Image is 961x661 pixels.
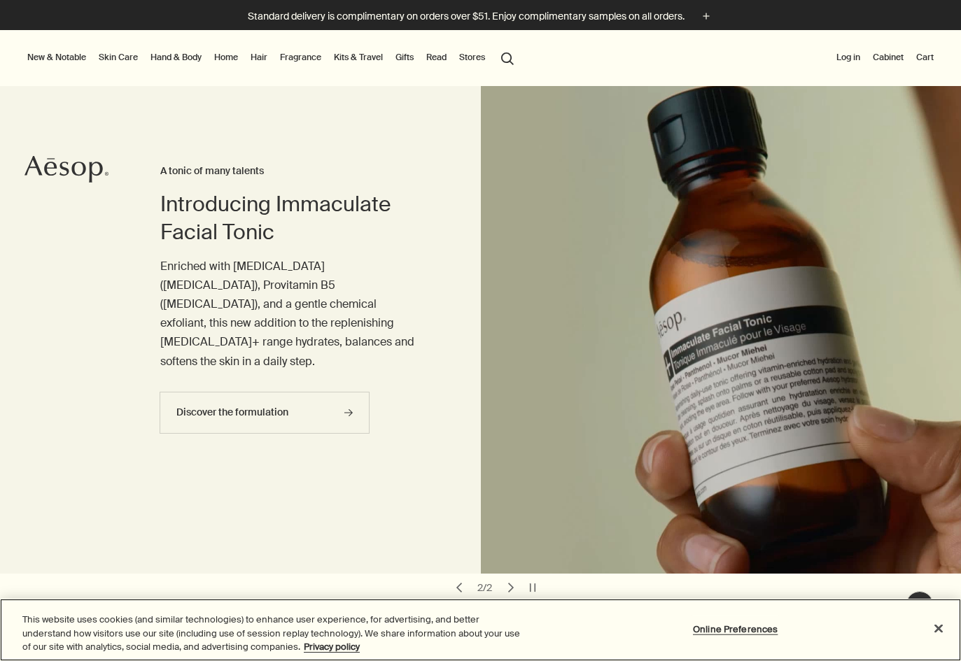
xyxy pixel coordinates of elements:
[160,392,370,434] a: Discover the formulation
[248,8,714,24] button: Standard delivery is complimentary on orders over $51. Enjoy complimentary samples on all orders.
[834,49,863,66] button: Log in
[277,49,324,66] a: Fragrance
[501,578,521,597] button: next slide
[449,578,469,597] button: previous slide
[923,613,954,644] button: Close
[304,641,360,653] a: More information about your privacy, opens in a new tab
[523,578,542,597] button: pause
[22,613,528,654] div: This website uses cookies (and similar technologies) to enhance user experience, for advertising,...
[475,581,496,594] div: 2 / 2
[24,30,520,86] nav: primary
[24,49,89,66] button: New & Notable
[160,257,425,371] p: Enriched with [MEDICAL_DATA] ([MEDICAL_DATA]), Provitamin B5 ([MEDICAL_DATA]), and a gentle chemi...
[495,44,520,71] button: Open search
[834,30,937,86] nav: supplementary
[211,49,241,66] a: Home
[248,49,270,66] a: Hair
[870,49,906,66] a: Cabinet
[248,9,685,24] p: Standard delivery is complimentary on orders over $51. Enjoy complimentary samples on all orders.
[331,49,386,66] a: Kits & Travel
[24,155,108,187] a: Aesop
[692,615,779,643] button: Online Preferences, Opens the preference center dialog
[160,190,425,246] h2: Introducing Immaculate Facial Tonic
[96,49,141,66] a: Skin Care
[906,591,934,619] button: Live Assistance
[160,163,425,180] h3: A tonic of many talents
[148,49,204,66] a: Hand & Body
[393,49,416,66] a: Gifts
[456,49,488,66] button: Stores
[913,49,937,66] button: Cart
[24,155,108,183] svg: Aesop
[423,49,449,66] a: Read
